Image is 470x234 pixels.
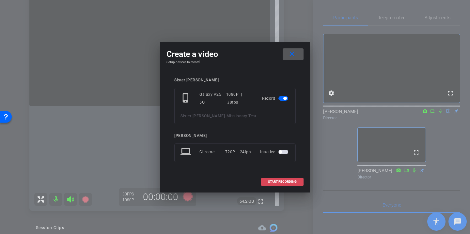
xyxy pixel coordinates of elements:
[180,146,192,158] mat-icon: laptop
[262,91,290,106] div: Record
[166,48,304,60] div: Create a video
[174,78,296,83] div: Sister [PERSON_NAME]
[261,178,304,186] button: START RECORDING
[226,91,253,106] div: 1080P | 30fps
[268,180,297,183] span: START RECORDING
[225,146,251,158] div: 720P | 24fps
[180,92,192,104] mat-icon: phone_iphone
[288,50,296,58] mat-icon: close
[260,146,290,158] div: Inactive
[180,114,225,118] span: Sister [PERSON_NAME]
[174,133,296,138] div: [PERSON_NAME]
[199,91,226,106] div: Galaxy A25 5G
[199,146,225,158] div: Chrome
[166,60,304,64] h4: Setup devices to record
[225,114,227,118] span: -
[227,114,257,118] span: Missionary Test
